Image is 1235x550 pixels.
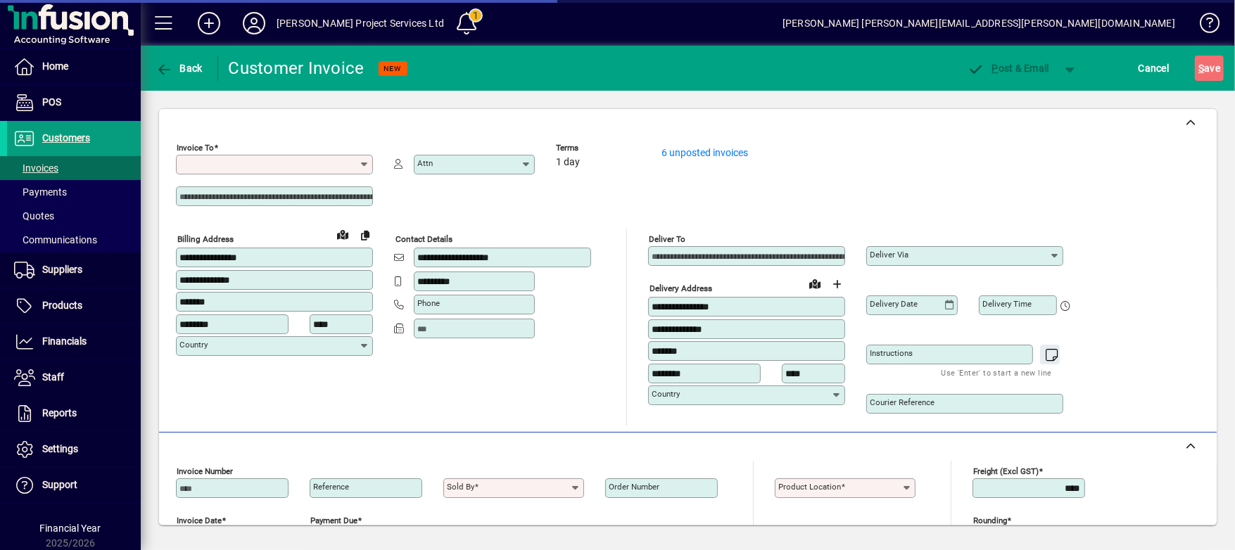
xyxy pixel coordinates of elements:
[556,157,580,168] span: 1 day
[42,60,68,72] span: Home
[7,180,141,204] a: Payments
[232,11,277,36] button: Profile
[1198,63,1204,74] span: S
[179,340,208,350] mat-label: Country
[982,299,1032,309] mat-label: Delivery time
[7,396,141,431] a: Reports
[177,516,222,525] mat-label: Invoice date
[783,12,1175,34] div: [PERSON_NAME] [PERSON_NAME][EMAIL_ADDRESS][PERSON_NAME][DOMAIN_NAME]
[310,516,357,525] mat-label: Payment due
[40,523,101,534] span: Financial Year
[7,49,141,84] a: Home
[42,132,90,143] span: Customers
[331,223,354,245] a: View on map
[417,158,433,168] mat-label: Attn
[1195,56,1224,81] button: Save
[826,273,849,295] button: Choose address
[778,482,841,492] mat-label: Product location
[652,389,680,399] mat-label: Country
[42,407,77,418] span: Reports
[1139,57,1170,79] span: Cancel
[973,466,1039,476] mat-label: Freight (excl GST)
[870,397,935,407] mat-label: Courier Reference
[870,348,913,358] mat-label: Instructions
[1198,57,1220,79] span: ave
[186,11,232,36] button: Add
[7,85,141,120] a: POS
[7,228,141,252] a: Communications
[177,466,233,476] mat-label: Invoice number
[354,224,376,246] button: Copy to Delivery address
[7,432,141,467] a: Settings
[42,264,82,275] span: Suppliers
[1135,56,1173,81] button: Cancel
[447,482,474,492] mat-label: Sold by
[152,56,206,81] button: Back
[804,272,826,295] a: View on map
[14,162,58,174] span: Invoices
[42,479,77,490] span: Support
[7,156,141,180] a: Invoices
[313,482,349,492] mat-label: Reference
[649,234,685,244] mat-label: Deliver To
[870,250,908,260] mat-label: Deliver via
[14,234,97,245] span: Communications
[177,143,214,153] mat-label: Invoice To
[7,468,141,503] a: Support
[277,12,444,34] div: [PERSON_NAME] Project Services Ltd
[870,299,918,309] mat-label: Delivery date
[14,210,54,222] span: Quotes
[42,300,82,311] span: Products
[661,147,748,158] a: 6 unposted invoices
[156,63,203,74] span: Back
[961,56,1056,81] button: Post & Email
[1189,3,1217,49] a: Knowledge Base
[42,443,78,454] span: Settings
[42,371,64,383] span: Staff
[609,482,659,492] mat-label: Order number
[992,63,999,74] span: P
[14,186,67,198] span: Payments
[42,335,87,347] span: Financials
[942,364,1052,380] mat-hint: Use 'Enter' to start a new line
[7,252,141,288] a: Suppliers
[556,143,640,153] span: Terms
[7,324,141,359] a: Financials
[229,57,365,79] div: Customer Invoice
[417,298,440,308] mat-label: Phone
[42,96,61,108] span: POS
[384,64,402,73] span: NEW
[973,516,1007,525] mat-label: Rounding
[141,56,218,81] app-page-header-button: Back
[7,204,141,228] a: Quotes
[968,63,1049,74] span: ost & Email
[7,360,141,395] a: Staff
[7,288,141,324] a: Products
